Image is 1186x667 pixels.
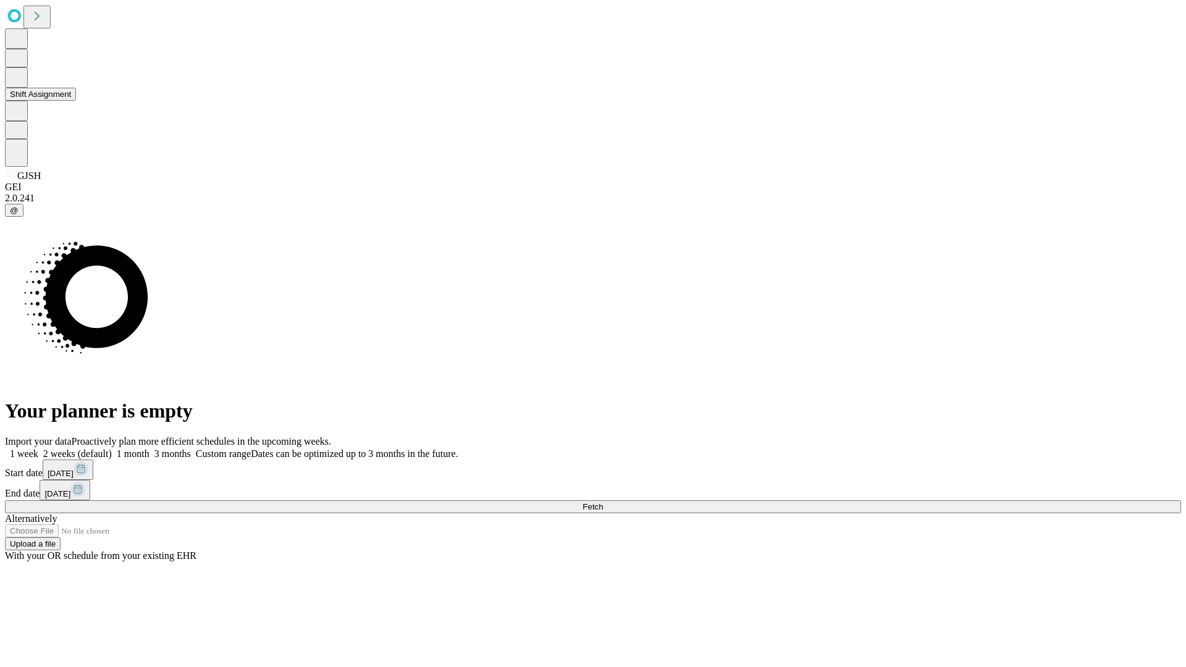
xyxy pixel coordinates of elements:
[196,448,251,459] span: Custom range
[5,436,72,447] span: Import your data
[5,480,1181,500] div: End date
[117,448,149,459] span: 1 month
[5,88,76,101] button: Shift Assignment
[5,537,61,550] button: Upload a file
[582,502,603,511] span: Fetch
[154,448,191,459] span: 3 months
[5,459,1181,480] div: Start date
[44,489,70,498] span: [DATE]
[5,513,57,524] span: Alternatively
[10,206,19,215] span: @
[43,459,93,480] button: [DATE]
[17,170,41,181] span: GJSH
[43,448,112,459] span: 2 weeks (default)
[72,436,331,447] span: Proactively plan more efficient schedules in the upcoming weeks.
[10,448,38,459] span: 1 week
[48,469,74,478] span: [DATE]
[5,550,196,561] span: With your OR schedule from your existing EHR
[40,480,90,500] button: [DATE]
[5,500,1181,513] button: Fetch
[5,182,1181,193] div: GEI
[5,193,1181,204] div: 2.0.241
[251,448,458,459] span: Dates can be optimized up to 3 months in the future.
[5,400,1181,422] h1: Your planner is empty
[5,204,23,217] button: @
